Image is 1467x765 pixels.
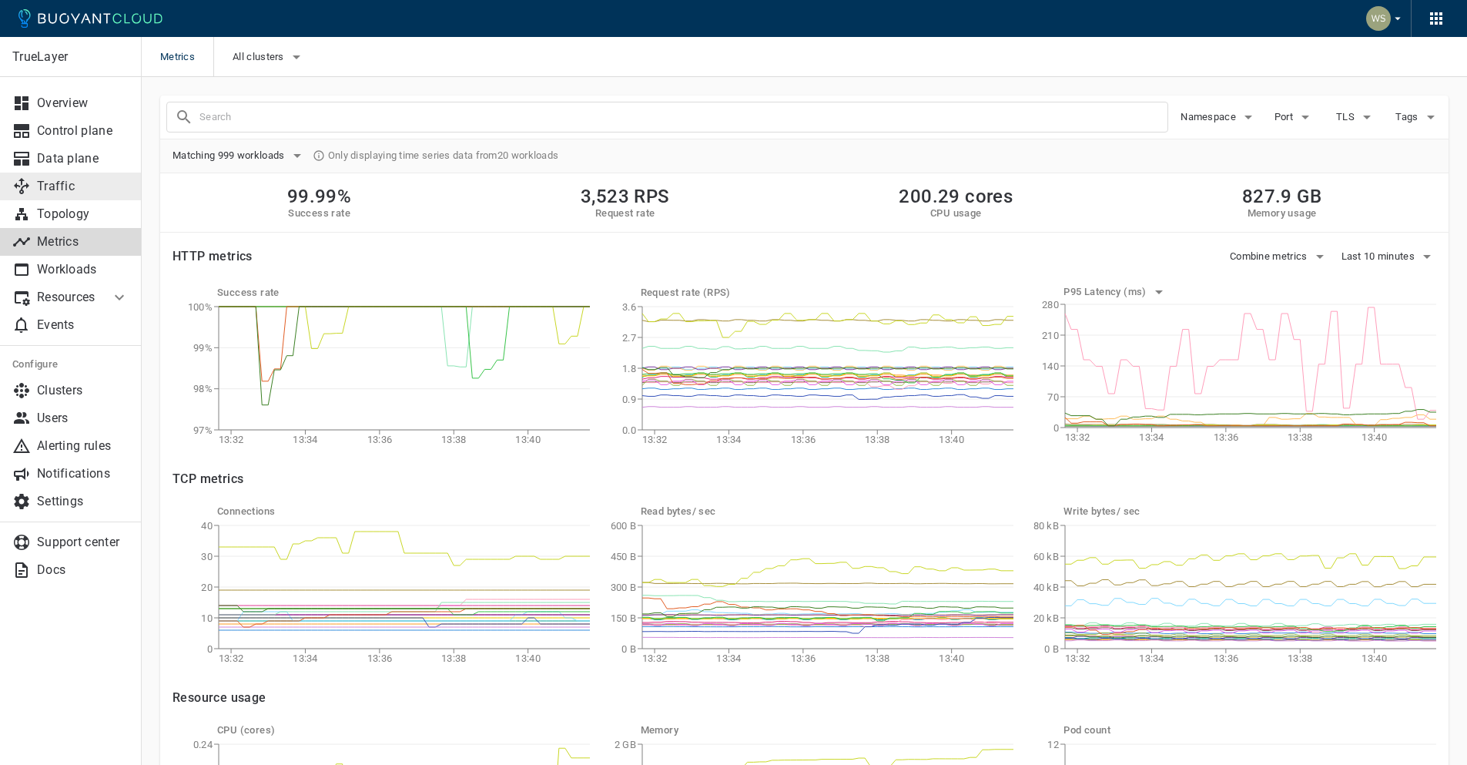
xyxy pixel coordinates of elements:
[37,290,98,305] p: Resources
[193,424,213,436] tspan: 97%
[37,438,129,454] p: Alerting rules
[939,434,964,445] tspan: 13:40
[716,434,742,445] tspan: 13:34
[1288,653,1313,664] tspan: 13:38
[217,287,590,299] h5: Success rate
[172,249,253,264] h4: HTTP metrics
[622,394,636,405] tspan: 0.9
[37,234,129,250] p: Metrics
[12,49,128,65] p: TrueLayer
[172,149,288,162] span: Matching 999 workloads
[37,383,129,398] p: Clusters
[865,653,890,664] tspan: 13:38
[716,653,742,664] tspan: 13:34
[1033,582,1060,593] tspan: 40 kB
[1181,111,1239,123] span: Namespace
[1362,653,1388,664] tspan: 13:40
[1140,431,1165,443] tspan: 13:34
[1063,286,1149,298] h5: P95 Latency (ms)
[581,186,670,207] h2: 3,523 RPS
[201,582,213,593] tspan: 20
[622,332,636,344] tspan: 2.7
[293,434,318,445] tspan: 13:34
[37,411,129,426] p: Users
[1288,431,1313,443] tspan: 13:38
[193,739,213,750] tspan: 0.24
[1214,653,1239,664] tspan: 13:36
[1366,6,1391,31] img: Weichung Shaw
[1336,111,1358,123] span: TLS
[217,724,590,736] h5: CPU (cores)
[1242,207,1321,220] h5: Memory usage
[610,582,636,593] tspan: 300 B
[287,186,351,207] h2: 99.99%
[1181,106,1258,129] button: Namespace
[641,724,1013,736] h5: Memory
[1341,245,1437,268] button: Last 10 minutes
[287,207,351,220] h5: Success rate
[219,434,244,445] tspan: 13:32
[367,434,393,445] tspan: 13:36
[641,434,667,445] tspan: 13:32
[37,562,129,578] p: Docs
[1044,643,1059,655] tspan: 0 B
[172,471,1436,487] h4: TCP metrics
[1065,431,1090,443] tspan: 13:32
[293,653,318,664] tspan: 13:34
[1140,653,1165,664] tspan: 13:34
[1033,520,1060,532] tspan: 80 kB
[621,643,636,655] tspan: 0 B
[899,207,1013,220] h5: CPU usage
[193,383,213,394] tspan: 98%
[1063,724,1436,736] h5: Pod count
[1214,431,1239,443] tspan: 13:36
[1048,391,1060,403] tspan: 70
[37,206,129,222] p: Topology
[1048,739,1060,750] tspan: 12
[37,535,129,550] p: Support center
[622,301,636,313] tspan: 3.6
[641,287,1013,299] h5: Request rate (RPS)
[1230,245,1329,268] button: Combine metrics
[1270,106,1319,129] button: Port
[610,520,636,532] tspan: 600 B
[614,739,635,750] tspan: 2 GB
[172,690,1436,706] h4: Resource usage
[1063,280,1167,304] button: P95 Latency (ms)
[1042,361,1059,372] tspan: 140
[1065,653,1090,664] tspan: 13:32
[1042,299,1059,310] tspan: 280
[899,186,1013,207] h2: 200.29 cores
[610,612,636,624] tspan: 150 B
[201,551,213,562] tspan: 30
[790,434,816,445] tspan: 13:36
[610,551,636,562] tspan: 450 B
[1033,551,1060,562] tspan: 60 kB
[201,612,213,624] tspan: 10
[328,149,559,162] span: Only displaying time series data from 20 workloads
[622,424,636,436] tspan: 0.0
[1274,111,1296,123] span: Port
[37,317,129,333] p: Events
[12,358,129,371] h5: Configure
[1033,612,1060,624] tspan: 20 kB
[233,51,287,63] span: All clusters
[1053,422,1059,434] tspan: 0
[37,123,129,139] p: Control plane
[217,505,590,518] h5: Connections
[219,653,244,664] tspan: 13:32
[441,653,467,664] tspan: 13:38
[207,643,213,655] tspan: 0
[1341,250,1418,263] span: Last 10 minutes
[641,505,1013,518] h5: Read bytes / sec
[515,653,541,664] tspan: 13:40
[1362,431,1388,443] tspan: 13:40
[641,653,667,664] tspan: 13:32
[37,179,129,194] p: Traffic
[790,653,816,664] tspan: 13:36
[233,45,306,69] button: All clusters
[441,434,467,445] tspan: 13:38
[1393,106,1442,129] button: Tags
[515,434,541,445] tspan: 13:40
[199,106,1167,128] input: Search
